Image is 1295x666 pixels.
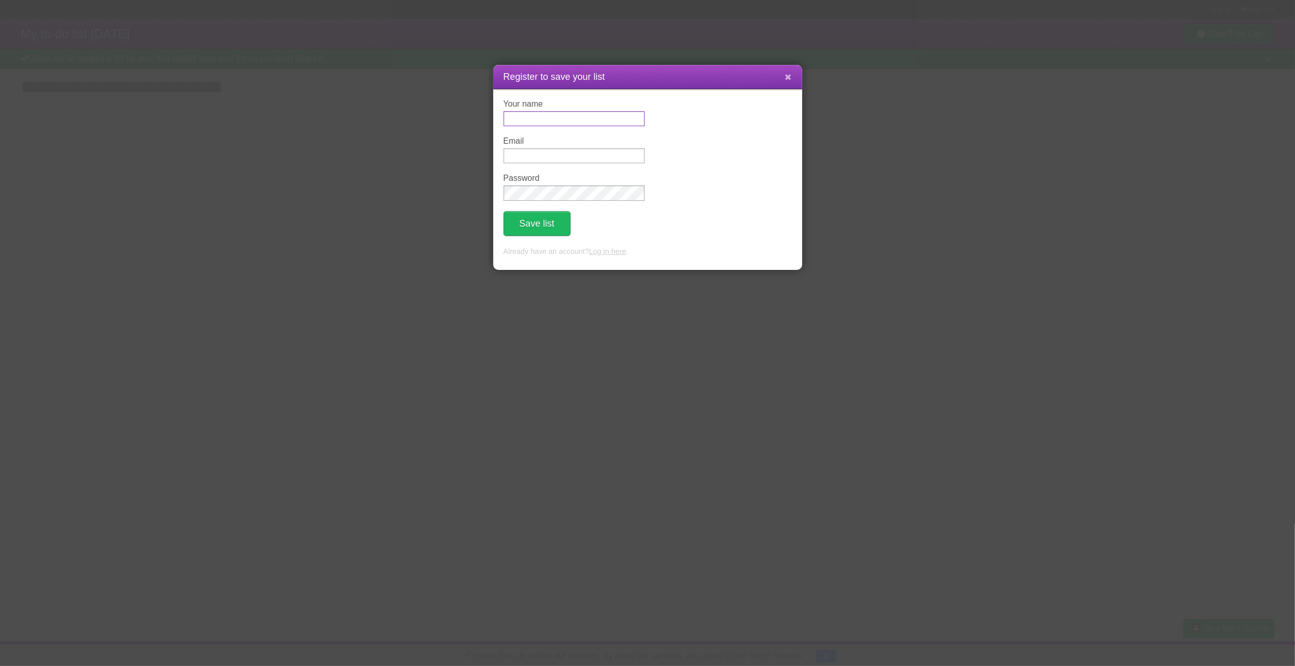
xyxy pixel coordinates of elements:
[504,99,645,109] label: Your name
[504,70,792,84] h1: Register to save your list
[504,136,645,146] label: Email
[504,211,571,236] button: Save list
[504,246,792,258] p: Already have an account? .
[589,247,626,255] a: Log in here
[504,174,645,183] label: Password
